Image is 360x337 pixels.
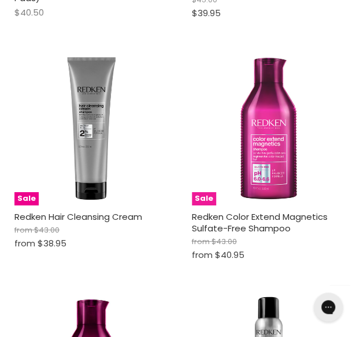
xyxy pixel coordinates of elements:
[192,211,328,234] a: Redken Color Extend Magnetics Sulfate-Free Shampoo
[192,192,216,205] span: Sale
[14,192,39,205] span: Sale
[308,289,348,325] iframe: Gorgias live chat messenger
[192,249,213,261] span: from
[14,224,32,235] span: from
[34,224,60,235] span: $43.00
[192,236,210,247] span: from
[14,52,169,206] img: Redken Hair Cleansing Cream
[14,6,44,18] span: $40.50
[192,52,346,206] img: Redken Color Extend Magnetics Sulfate-Free Shampoo
[14,237,35,249] span: from
[211,236,237,247] span: $43.00
[14,211,142,223] a: Redken Hair Cleansing Cream
[192,7,221,19] span: $39.95
[14,52,169,206] a: Redken Hair Cleansing CreamSale
[215,249,244,261] span: $40.95
[192,52,346,206] a: Redken Color Extend Magnetics Sulfate-Free ShampooSale
[38,237,66,249] span: $38.95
